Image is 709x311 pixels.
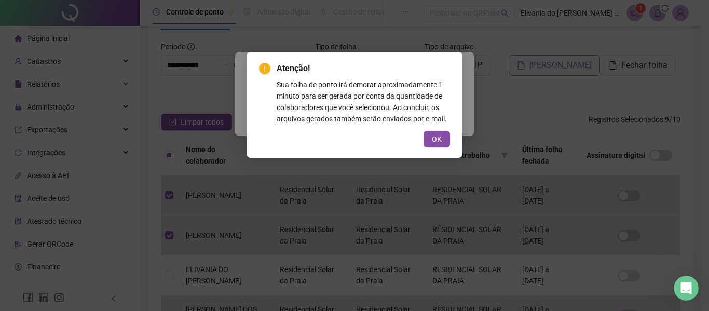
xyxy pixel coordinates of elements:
[277,62,450,75] span: Atenção!
[432,133,442,145] span: OK
[424,131,450,147] button: OK
[259,63,270,74] span: exclamation-circle
[277,79,450,125] div: Sua folha de ponto irá demorar aproximadamente 1 minuto para ser gerada por conta da quantidade d...
[674,276,699,301] iframe: Intercom live chat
